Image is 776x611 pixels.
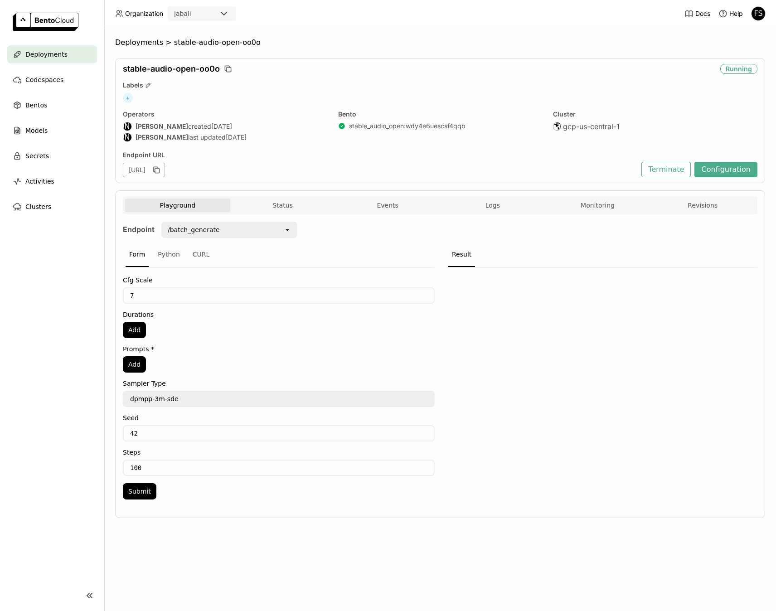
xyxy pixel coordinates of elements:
button: Monitoring [545,199,650,212]
div: [URL] [123,163,165,177]
a: Secrets [7,147,97,165]
label: Prompts * [123,345,435,353]
button: Add [123,322,146,338]
span: Models [25,125,48,136]
div: Bento [338,110,543,118]
label: Sampler Type [123,380,435,387]
div: Result [448,242,475,267]
img: logo [13,13,78,31]
span: Clusters [25,201,51,212]
div: Jhonatan Oliveira [123,133,132,142]
div: CURL [189,242,213,267]
div: [PERSON_NAME] [123,133,131,141]
div: created [123,122,327,131]
button: Submit [123,483,156,499]
span: Logs [485,201,500,209]
div: Jhonatan Oliveira [123,122,132,131]
label: Seed [123,414,435,422]
span: Codespaces [25,74,63,85]
span: stable-audio-open-oo0o [123,64,220,74]
button: Configuration [694,162,757,177]
button: Terminate [641,162,691,177]
a: Docs [684,9,710,18]
div: Form [126,242,149,267]
div: Running [720,64,757,74]
strong: Endpoint [123,225,155,234]
div: /batch_generate [168,225,220,234]
strong: [PERSON_NAME] [136,122,188,131]
span: [DATE] [211,122,232,131]
a: Codespaces [7,71,97,89]
div: Fernando Silveira [751,6,766,21]
a: Clusters [7,198,97,216]
span: Activities [25,176,54,187]
div: FS [752,7,765,20]
button: Add [123,356,146,373]
span: Secrets [25,150,49,161]
a: Models [7,121,97,140]
label: Cfg Scale [123,276,435,284]
div: jabali [174,9,191,18]
input: Selected jabali. [192,10,193,19]
label: Steps [123,449,435,456]
span: Help [729,10,743,18]
nav: Breadcrumbs navigation [115,38,765,47]
span: Deployments [25,49,68,60]
input: Selected /batch_generate. [221,225,222,234]
strong: [PERSON_NAME] [136,133,188,141]
a: stable_audio_open:wdy4e6uescsf4qqb [349,122,466,130]
label: Durations [123,311,435,318]
a: Activities [7,172,97,190]
span: Organization [125,10,163,18]
button: Revisions [650,199,755,212]
a: Bentos [7,96,97,114]
span: Deployments [115,38,163,47]
span: + [123,93,133,103]
button: Events [335,199,440,212]
div: last updated [123,133,327,142]
div: Endpoint URL [123,151,637,159]
div: Operators [123,110,327,118]
span: Docs [695,10,710,18]
div: [PERSON_NAME] [123,122,131,131]
div: Help [718,9,743,18]
button: Playground [125,199,230,212]
div: Python [154,242,184,267]
svg: open [284,226,291,233]
div: Labels [123,81,757,89]
span: stable-audio-open-oo0o [174,38,261,47]
div: Cluster [553,110,757,118]
span: gcp-us-central-1 [563,122,620,131]
a: Deployments [7,45,97,63]
span: Bentos [25,100,47,111]
span: [DATE] [226,133,247,141]
textarea: dpmpp-3m-sde [124,392,434,406]
span: > [163,38,174,47]
button: Status [230,199,335,212]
